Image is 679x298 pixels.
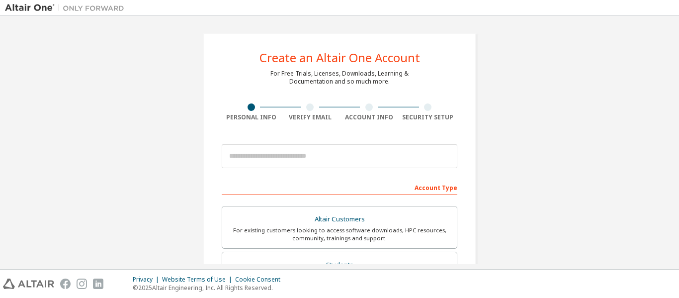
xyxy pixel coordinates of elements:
[5,3,129,13] img: Altair One
[270,70,409,86] div: For Free Trials, Licenses, Downloads, Learning & Documentation and so much more.
[235,276,286,284] div: Cookie Consent
[222,179,457,195] div: Account Type
[228,212,451,226] div: Altair Customers
[3,279,54,289] img: altair_logo.svg
[133,284,286,292] p: © 2025 Altair Engineering, Inc. All Rights Reserved.
[399,113,458,121] div: Security Setup
[339,113,399,121] div: Account Info
[93,279,103,289] img: linkedin.svg
[228,226,451,242] div: For existing customers looking to access software downloads, HPC resources, community, trainings ...
[259,52,420,64] div: Create an Altair One Account
[133,276,162,284] div: Privacy
[162,276,235,284] div: Website Terms of Use
[228,258,451,272] div: Students
[77,279,87,289] img: instagram.svg
[281,113,340,121] div: Verify Email
[222,113,281,121] div: Personal Info
[60,279,71,289] img: facebook.svg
